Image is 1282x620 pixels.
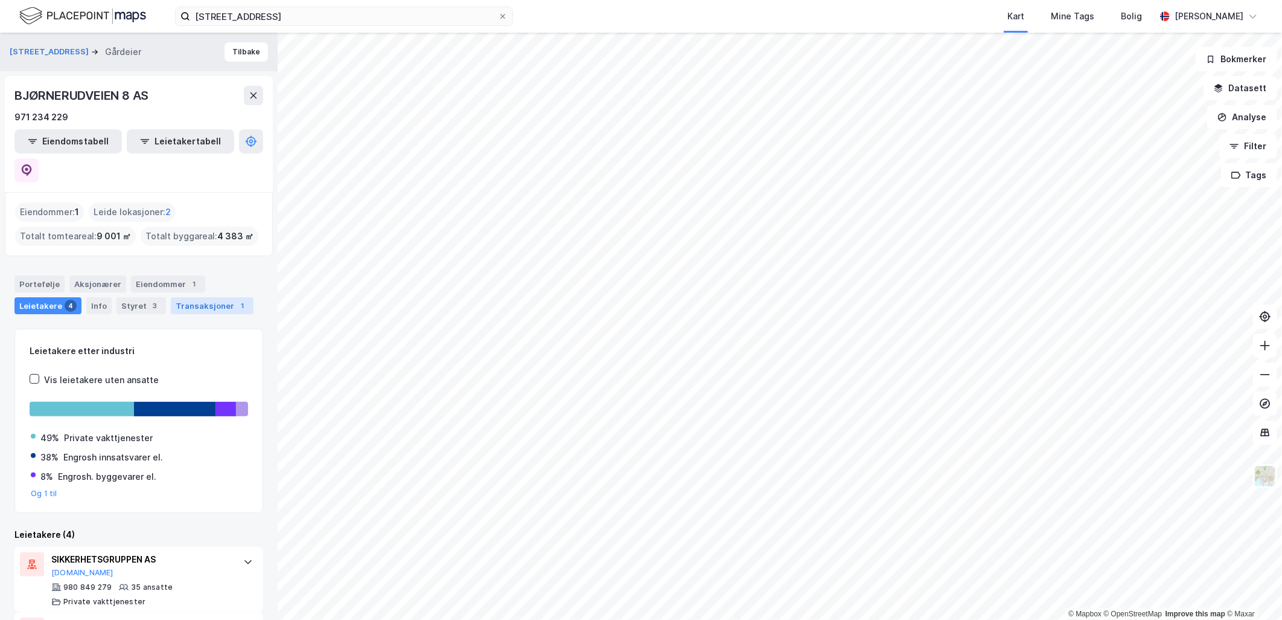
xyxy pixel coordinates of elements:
[1175,9,1243,24] div: [PERSON_NAME]
[89,202,176,222] div: Leide lokasjoner :
[127,129,234,153] button: Leietakertabell
[1219,134,1277,158] button: Filter
[69,276,126,292] div: Aksjonærer
[225,42,268,62] button: Tilbake
[217,229,254,244] span: 4 383 ㎡
[171,297,254,314] div: Transaksjoner
[141,227,258,246] div: Totalt byggareal :
[30,344,248,358] div: Leietakere etter industri
[63,597,145,607] div: Private vakttjenester
[40,431,59,445] div: 49%
[15,227,136,246] div: Totalt tomteareal :
[63,450,163,465] div: Engrosh innsatsvarer el.
[58,470,156,484] div: Engrosh. byggevarer el.
[86,297,112,314] div: Info
[14,276,65,292] div: Portefølje
[237,300,249,312] div: 1
[1196,47,1277,71] button: Bokmerker
[131,583,173,592] div: 35 ansatte
[97,229,131,244] span: 9 001 ㎡
[51,568,113,578] button: [DOMAIN_NAME]
[65,300,77,312] div: 4
[1007,9,1024,24] div: Kart
[1254,465,1277,488] img: Z
[1051,9,1094,24] div: Mine Tags
[14,110,68,124] div: 971 234 229
[105,45,141,59] div: Gårdeier
[116,297,166,314] div: Styret
[14,129,122,153] button: Eiendomstabell
[15,202,84,222] div: Eiendommer :
[31,489,57,499] button: Og 1 til
[190,7,498,25] input: Søk på adresse, matrikkel, gårdeiere, leietakere eller personer
[64,431,153,445] div: Private vakttjenester
[1221,163,1277,187] button: Tags
[10,46,91,58] button: [STREET_ADDRESS]
[1121,9,1142,24] div: Bolig
[40,470,53,484] div: 8%
[1068,610,1102,618] a: Mapbox
[40,450,59,465] div: 38%
[44,373,159,387] div: Vis leietakere uten ansatte
[51,552,231,567] div: SIKKERHETSGRUPPEN AS
[14,297,81,314] div: Leietakere
[63,583,112,592] div: 980 849 279
[1204,76,1277,100] button: Datasett
[19,5,146,27] img: logo.f888ab2527a4732fd821a326f86c7f29.svg
[165,205,171,219] span: 2
[149,300,161,312] div: 3
[1207,105,1277,129] button: Analyse
[1222,562,1282,620] iframe: Chat Widget
[14,528,263,542] div: Leietakere (4)
[1104,610,1162,618] a: OpenStreetMap
[75,205,79,219] span: 1
[14,86,151,105] div: BJØRNERUDVEIEN 8 AS
[188,278,200,290] div: 1
[1166,610,1225,618] a: Improve this map
[131,276,205,292] div: Eiendommer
